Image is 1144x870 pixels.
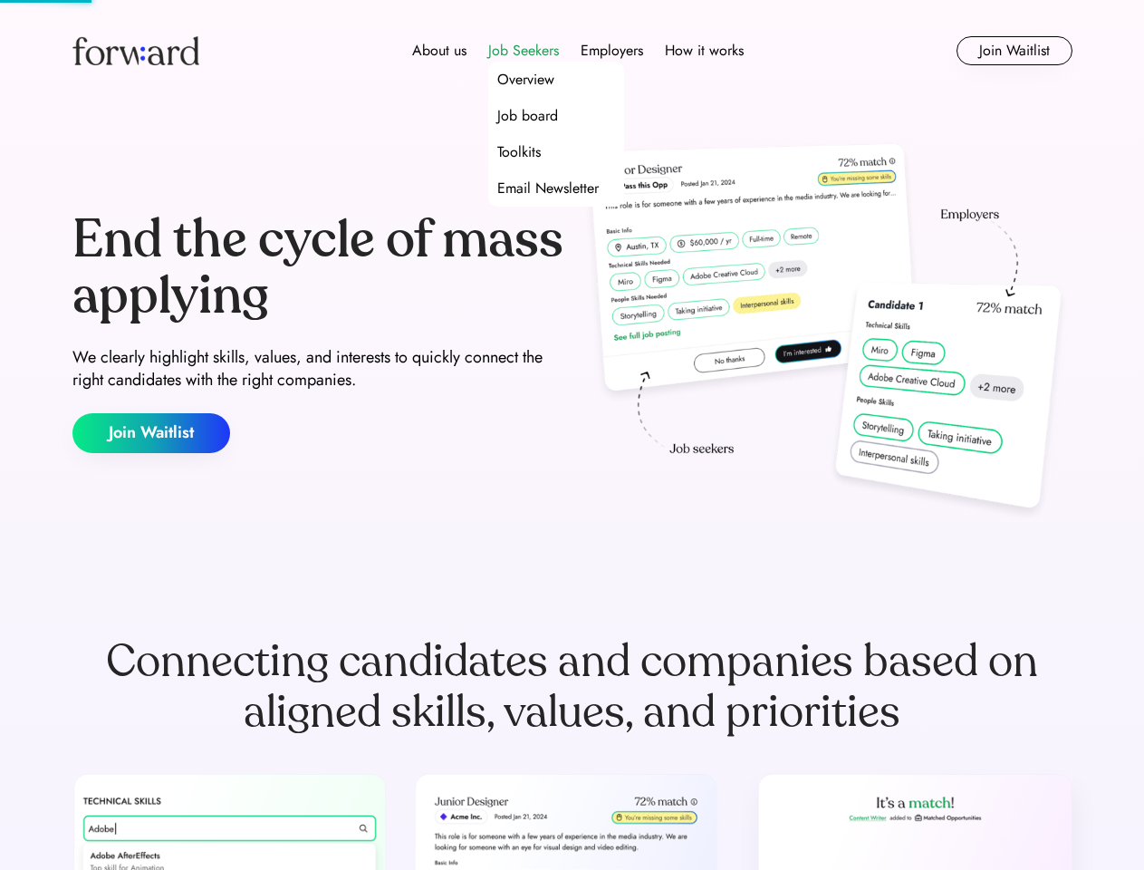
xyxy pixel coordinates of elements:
[72,212,565,324] div: End the cycle of mass applying
[72,346,565,391] div: We clearly highlight skills, values, and interests to quickly connect the right candidates with t...
[957,36,1072,65] button: Join Waitlist
[581,40,643,62] div: Employers
[72,413,230,453] button: Join Waitlist
[580,138,1072,527] img: hero-image.png
[72,36,199,65] img: Forward logo
[488,40,559,62] div: Job Seekers
[497,178,599,199] div: Email Newsletter
[497,105,558,127] div: Job board
[412,40,466,62] div: About us
[72,636,1072,738] div: Connecting candidates and companies based on aligned skills, values, and priorities
[497,69,554,91] div: Overview
[497,141,541,163] div: Toolkits
[665,40,744,62] div: How it works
